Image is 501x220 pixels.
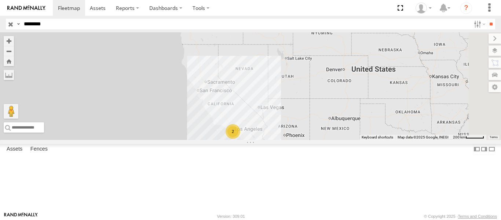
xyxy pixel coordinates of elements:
[4,70,14,80] label: Measure
[4,46,14,56] button: Zoom out
[3,144,26,154] label: Assets
[451,135,486,140] button: Map Scale: 200 km per 47 pixels
[413,3,434,14] div: Zulema McIntosch
[4,213,38,220] a: Visit our Website
[460,2,472,14] i: ?
[453,135,465,139] span: 200 km
[458,214,497,219] a: Terms and Conditions
[488,144,495,155] label: Hide Summary Table
[480,144,488,155] label: Dock Summary Table to the Right
[226,124,240,139] div: 2
[489,82,501,92] label: Map Settings
[7,6,45,11] img: rand-logo.svg
[398,135,449,139] span: Map data ©2025 Google, INEGI
[471,19,487,29] label: Search Filter Options
[362,135,393,140] button: Keyboard shortcuts
[4,56,14,66] button: Zoom Home
[27,144,51,154] label: Fences
[490,136,498,139] a: Terms (opens in new tab)
[15,19,21,29] label: Search Query
[217,214,245,219] div: Version: 309.01
[4,104,18,119] button: Drag Pegman onto the map to open Street View
[4,36,14,46] button: Zoom in
[473,144,480,155] label: Dock Summary Table to the Left
[424,214,497,219] div: © Copyright 2025 -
